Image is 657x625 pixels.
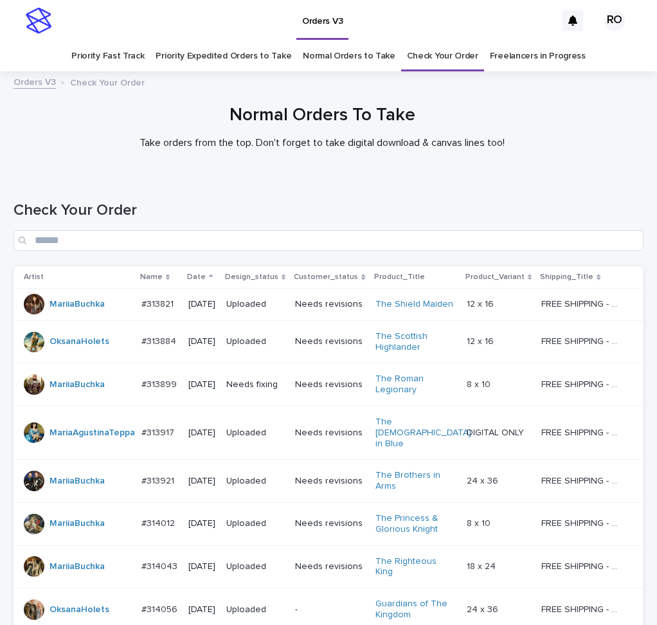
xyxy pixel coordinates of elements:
[14,201,643,220] h1: Check Your Order
[465,270,525,284] p: Product_Variant
[541,559,624,572] p: FREE SHIPPING - preview in 1-2 business days, after your approval delivery will take 5-10 b.d.
[541,334,624,347] p: FREE SHIPPING - preview in 1-2 business days, after your approval delivery will take 5-10 b.d.
[375,331,456,353] a: The Scottish Highlander
[188,336,216,347] p: [DATE]
[140,270,163,284] p: Name
[141,377,179,390] p: #313899
[14,288,643,320] tr: MariiaBuchka #313821#313821 [DATE]UploadedNeeds revisionsThe Shield Maiden 12 x 1612 x 16 FREE SH...
[375,599,456,620] a: Guardians of The Kingdom
[540,270,593,284] p: Shipping_Title
[467,602,501,615] p: 24 x 36
[541,296,624,310] p: FREE SHIPPING - preview in 1-2 business days, after your approval delivery will take 5-10 b.d.
[141,296,176,310] p: #313821
[295,299,364,310] p: Needs revisions
[71,41,144,71] a: Priority Fast Track
[141,425,177,439] p: #313917
[188,518,216,529] p: [DATE]
[14,545,643,588] tr: MariiaBuchka #314043#314043 [DATE]UploadedNeeds revisionsThe Righteous King 18 x 2418 x 24 FREE S...
[295,476,364,487] p: Needs revisions
[467,516,493,529] p: 8 x 10
[541,602,624,615] p: FREE SHIPPING - preview in 1-2 business days, after your approval delivery will take 5-10 b.d.
[226,604,285,615] p: Uploaded
[188,379,216,390] p: [DATE]
[50,379,105,390] a: MariiaBuchka
[541,473,624,487] p: FREE SHIPPING - preview in 1-2 business days, after your approval delivery will take 5-10 b.d.
[141,473,177,487] p: #313921
[226,428,285,439] p: Uploaded
[14,502,643,545] tr: MariiaBuchka #314012#314012 [DATE]UploadedNeeds revisionsThe Princess & Glorious Knight 8 x 108 x...
[226,518,285,529] p: Uploaded
[188,561,216,572] p: [DATE]
[187,270,206,284] p: Date
[467,473,501,487] p: 24 x 36
[50,561,105,572] a: MariiaBuchka
[188,299,216,310] p: [DATE]
[375,513,456,535] a: The Princess & Glorious Knight
[295,336,364,347] p: Needs revisions
[226,299,285,310] p: Uploaded
[375,556,456,578] a: The Righteous King
[13,105,632,127] h1: Normal Orders To Take
[50,476,105,487] a: MariiaBuchka
[50,604,109,615] a: OksanaHolets
[295,604,364,615] p: -
[303,41,395,71] a: Normal Orders to Take
[70,75,145,89] p: Check Your Order
[226,476,285,487] p: Uploaded
[14,74,56,89] a: Orders V3
[375,299,453,310] a: The Shield Maiden
[141,516,177,529] p: #314012
[188,604,216,615] p: [DATE]
[14,363,643,406] tr: MariiaBuchka #313899#313899 [DATE]Needs fixingNeeds revisionsThe Roman Legionary 8 x 108 x 10 FRE...
[50,428,135,439] a: MariaAgustinaTeppa
[156,41,291,71] a: Priority Expedited Orders to Take
[407,41,478,71] a: Check Your Order
[141,334,179,347] p: #313884
[24,270,44,284] p: Artist
[226,561,285,572] p: Uploaded
[541,425,624,439] p: FREE SHIPPING - preview in 1-2 business days, after your approval delivery will take 5-10 b.d.
[294,270,358,284] p: Customer_status
[14,230,643,251] input: Search
[225,270,278,284] p: Design_status
[226,379,285,390] p: Needs fixing
[295,561,364,572] p: Needs revisions
[467,425,526,439] p: DIGITAL ONLY
[295,428,364,439] p: Needs revisions
[375,374,456,395] a: The Roman Legionary
[188,428,216,439] p: [DATE]
[375,417,471,449] a: The [DEMOGRAPHIC_DATA] in Blue
[141,559,180,572] p: #314043
[374,270,425,284] p: Product_Title
[490,41,586,71] a: Freelancers in Progress
[14,460,643,503] tr: MariiaBuchka #313921#313921 [DATE]UploadedNeeds revisionsThe Brothers in Arms 24 x 3624 x 36 FREE...
[295,379,364,390] p: Needs revisions
[467,296,496,310] p: 12 x 16
[14,406,643,459] tr: MariaAgustinaTeppa #313917#313917 [DATE]UploadedNeeds revisionsThe [DEMOGRAPHIC_DATA] in Blue DIG...
[14,320,643,363] tr: OksanaHolets #313884#313884 [DATE]UploadedNeeds revisionsThe Scottish Highlander 12 x 1612 x 16 F...
[541,516,624,529] p: FREE SHIPPING - preview in 1-2 business days, after your approval delivery will take 5-10 b.d.
[541,377,624,390] p: FREE SHIPPING - preview in 1-2 business days, after your approval delivery will take 5-10 b.d.
[65,137,579,149] p: Take orders from the top. Don't forget to take digital download & canvas lines too!
[141,602,180,615] p: #314056
[467,334,496,347] p: 12 x 16
[467,377,493,390] p: 8 x 10
[467,559,498,572] p: 18 x 24
[188,476,216,487] p: [DATE]
[604,10,625,31] div: RO
[226,336,285,347] p: Uploaded
[50,299,105,310] a: MariiaBuchka
[375,470,456,492] a: The Brothers in Arms
[295,518,364,529] p: Needs revisions
[26,8,51,33] img: stacker-logo-s-only.png
[50,336,109,347] a: OksanaHolets
[50,518,105,529] a: MariiaBuchka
